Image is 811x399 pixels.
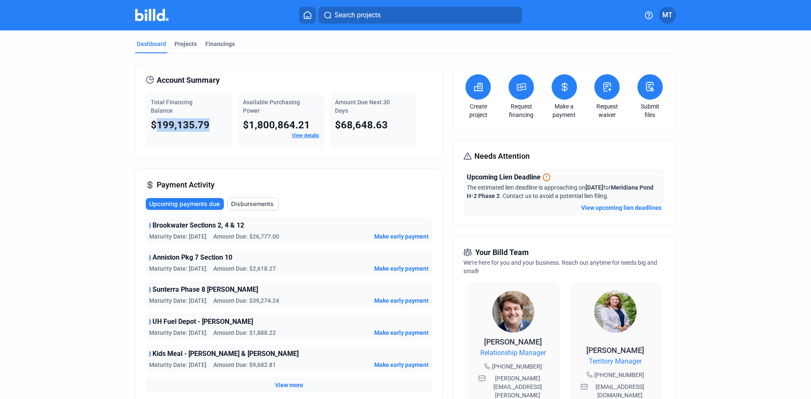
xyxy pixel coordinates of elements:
[213,296,279,305] span: Amount Due: $39,274.24
[586,346,644,355] span: [PERSON_NAME]
[374,232,429,241] button: Make early payment
[149,296,207,305] span: Maturity Date: [DATE]
[174,40,197,48] div: Projects
[213,264,276,273] span: Amount Due: $2,618.27
[318,7,522,24] button: Search projects
[492,290,534,333] img: Relationship Manager
[594,371,644,379] span: [PHONE_NUMBER]
[213,328,276,337] span: Amount Due: $1,888.22
[152,252,232,263] span: Anniston Pkg 7 Section 10
[635,102,665,119] a: Submit files
[374,361,429,369] button: Make early payment
[213,232,279,241] span: Amount Due: $26,777.00
[149,328,207,337] span: Maturity Date: [DATE]
[467,184,653,199] span: The estimated lien deadline is approaching on for . Contact us to avoid a potential lien filing.
[275,381,303,389] button: View more
[152,285,258,295] span: Sunterra Phase 8 [PERSON_NAME]
[149,232,207,241] span: Maturity Date: [DATE]
[484,337,542,346] span: [PERSON_NAME]
[475,247,529,258] span: Your Billd Team
[474,150,530,162] span: Needs Attention
[213,361,276,369] span: Amount Due: $9,682.81
[149,200,220,208] span: Upcoming payments due
[151,119,210,131] span: $199,135.79
[463,102,493,119] a: Create project
[506,102,536,119] a: Request financing
[463,259,657,274] span: We're here for you and your business. Reach out anytime for needs big and small!
[480,348,546,358] span: Relationship Manager
[592,102,622,119] a: Request waiver
[243,99,300,114] span: Available Purchasing Power
[231,200,274,208] span: Disbursements
[589,356,642,366] span: Territory Manager
[137,40,166,48] div: Dashboard
[335,99,390,114] span: Amount Due Next 30 Days
[581,204,661,212] button: View upcoming lien deadlines
[135,9,169,21] img: Billd Company Logo
[335,119,388,131] span: $68,648.63
[205,40,235,48] div: Financings
[146,198,224,210] button: Upcoming payments due
[157,74,220,86] span: Account Summary
[152,220,244,231] span: Brookwater Sections 2, 4 & 12
[152,349,299,359] span: Kids Meal - [PERSON_NAME] & [PERSON_NAME]
[374,296,429,305] button: Make early payment
[492,362,542,371] span: [PHONE_NUMBER]
[659,7,676,24] button: MT
[585,184,603,191] span: [DATE]
[467,172,541,182] span: Upcoming Lien Deadline
[152,317,253,327] span: UH Fuel Depot - [PERSON_NAME]
[550,102,579,119] a: Make a payment
[227,198,278,210] button: Disbursements
[374,328,429,337] button: Make early payment
[243,119,310,131] span: $1,800,864.21
[157,179,215,191] span: Payment Activity
[151,99,193,114] span: Total Financing Balance
[374,264,429,273] button: Make early payment
[292,133,319,138] a: View details
[149,264,207,273] span: Maturity Date: [DATE]
[594,290,637,333] img: Territory Manager
[149,361,207,369] span: Maturity Date: [DATE]
[335,10,381,20] span: Search projects
[662,10,672,20] span: MT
